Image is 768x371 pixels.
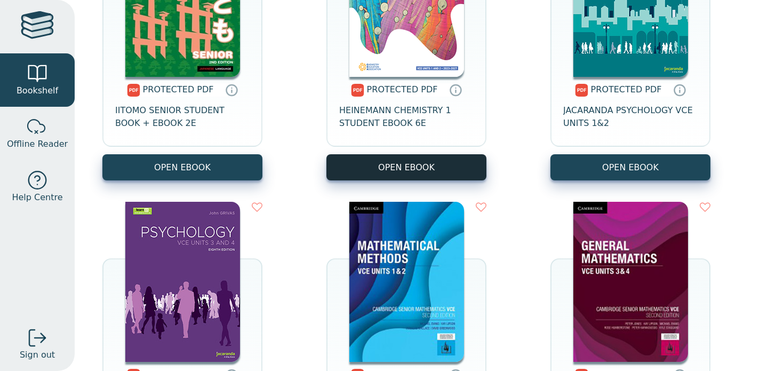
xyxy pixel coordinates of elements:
a: OPEN EBOOK [326,154,486,180]
span: Offline Reader [7,138,68,151]
a: Protected PDFs cannot be printed, copied or shared. They can be accessed online through Education... [449,83,462,96]
a: OPEN EBOOK [550,154,710,180]
span: PROTECTED PDF [591,84,662,94]
span: Help Centre [12,191,62,204]
span: Bookshelf [17,84,58,97]
span: IITOMO SENIOR STUDENT BOOK + EBOOK 2E [115,104,250,130]
a: Protected PDFs cannot be printed, copied or shared. They can be accessed online through Education... [673,83,686,96]
img: b51c9fc7-31fd-4d5b-8be6-3f7da7fcc9ed.jpg [573,202,688,362]
img: 0060b869-dd97-4840-a8e3-eb89eed1702a.jpg [125,202,240,362]
a: OPEN EBOOK [102,154,262,180]
img: 6291a885-a9a2-4028-9f48-02f160d570f0.jpg [349,202,464,362]
span: PROTECTED PDF [367,84,438,94]
span: Sign out [20,349,55,361]
img: pdf.svg [575,84,588,97]
img: pdf.svg [127,84,140,97]
img: pdf.svg [351,84,364,97]
span: JACARANDA PSYCHOLOGY VCE UNITS 1&2 [563,104,698,130]
span: HEINEMANN CHEMISTRY 1 STUDENT EBOOK 6E [339,104,474,130]
a: Protected PDFs cannot be printed, copied or shared. They can be accessed online through Education... [225,83,238,96]
span: PROTECTED PDF [143,84,214,94]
